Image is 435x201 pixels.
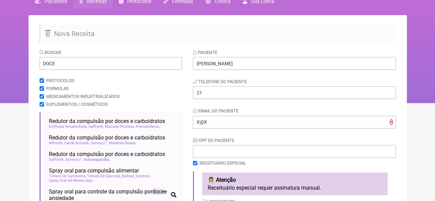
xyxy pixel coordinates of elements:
[88,124,104,129] span: Saffrin®
[109,141,137,145] span: Rhodiola Rosea
[46,102,108,107] label: Suplementos / Cosméticos
[49,141,63,145] span: Affron®
[208,177,382,183] h4: 👩‍⚕️ Atenção
[49,118,165,124] span: Redutor da compulsão por doces e carboidratos
[199,160,246,166] label: Receituário Especial
[152,188,164,195] span: doce
[64,141,90,145] span: Carob Active®
[135,174,150,178] span: Serenzo
[91,141,108,145] span: Serenzo™
[40,24,396,43] h2: Nova Receita
[208,185,382,191] p: Receituário especial requer assinatura manual.
[40,50,62,55] label: Buscar
[49,124,87,129] span: Griffonia Simplicifolia
[49,167,139,174] span: Spray oral para compulsão alimentar
[105,124,135,129] span: Mucuna Pruriens
[122,174,134,178] span: Belinal
[136,124,160,129] span: Pterostilbeno
[84,157,110,162] span: Ashawagandha
[193,108,238,113] label: Email do Paciente
[193,138,234,143] label: CPF do Paciente
[193,79,247,84] label: Telefone do Paciente
[49,174,86,178] span: Tintura De Gymnema
[49,178,93,183] span: Spray Oral De Menta Qsp
[49,157,64,162] span: Saffrin®
[46,78,75,83] label: Protocolos
[65,157,83,162] span: Serenzo™
[87,174,121,178] span: Tintura De Garcinia
[193,50,217,55] label: Paciente
[46,94,120,99] label: Medicamentos Industrializados
[49,151,165,157] span: Redutor da compulsão por doces e carboidratos
[46,86,69,91] label: Formulas
[40,57,182,70] input: exemplo: emagrecimento, ansiedade
[49,134,165,141] span: Redutor da compulsão por doces e carboidratos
